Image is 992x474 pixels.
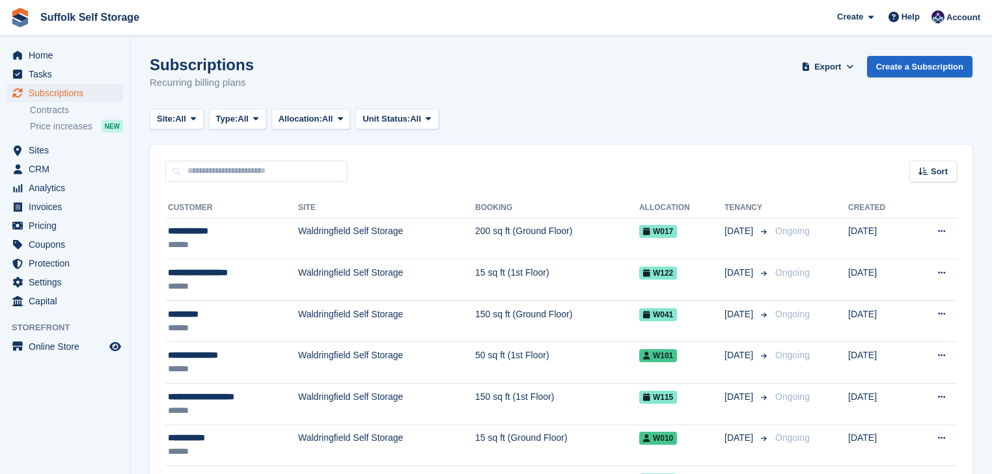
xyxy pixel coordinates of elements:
[775,226,810,236] span: Ongoing
[775,432,810,443] span: Ongoing
[724,431,756,445] span: [DATE]
[29,198,107,216] span: Invoices
[7,198,123,216] a: menu
[475,259,639,301] td: 15 sq ft (1st Floor)
[7,235,123,254] a: menu
[724,266,756,280] span: [DATE]
[30,119,123,133] a: Price increases NEW
[799,56,857,77] button: Export
[867,56,972,77] a: Create a Subscription
[724,390,756,404] span: [DATE]
[639,267,677,280] span: W122
[298,300,475,342] td: Waldringfield Self Storage
[775,350,810,360] span: Ongoing
[902,10,920,23] span: Help
[931,165,948,178] span: Sort
[29,84,107,102] span: Subscriptions
[7,141,123,159] a: menu
[157,112,175,125] span: Site:
[298,218,475,259] td: Waldringfield Self Storage
[298,259,475,301] td: Waldringfield Self Storage
[837,10,863,23] span: Create
[724,349,756,362] span: [DATE]
[29,235,107,254] span: Coupons
[7,160,123,178] a: menu
[724,308,756,321] span: [DATE]
[475,342,639,384] td: 50 sq ft (1st Floor)
[165,198,298,218] th: Customer
[7,46,123,64] a: menu
[150,56,254,73] h1: Subscriptions
[410,112,421,125] span: All
[848,198,911,218] th: Created
[475,300,639,342] td: 150 sq ft (Ground Floor)
[639,198,724,218] th: Allocation
[107,339,123,354] a: Preview store
[814,60,841,73] span: Export
[322,112,333,125] span: All
[775,267,810,278] span: Ongoing
[7,84,123,102] a: menu
[29,141,107,159] span: Sites
[7,337,123,356] a: menu
[7,273,123,291] a: menu
[775,309,810,319] span: Ongoing
[29,254,107,272] span: Protection
[298,384,475,425] td: Waldringfield Self Storage
[7,292,123,310] a: menu
[29,292,107,310] span: Capital
[29,217,107,235] span: Pricing
[639,225,677,238] span: W017
[355,109,438,130] button: Unit Status: All
[848,300,911,342] td: [DATE]
[475,218,639,259] td: 200 sq ft (Ground Floor)
[298,198,475,218] th: Site
[216,112,238,125] span: Type:
[29,46,107,64] span: Home
[238,112,249,125] span: All
[10,8,30,27] img: stora-icon-8386f47178a22dfd0bd8f6a31ec36ba5ce8667c1dd55bd0f319d3a0aa187defe.svg
[271,109,351,130] button: Allocation: All
[279,112,322,125] span: Allocation:
[30,104,123,116] a: Contracts
[848,259,911,301] td: [DATE]
[29,179,107,197] span: Analytics
[639,391,677,404] span: W115
[7,65,123,83] a: menu
[848,218,911,259] td: [DATE]
[946,11,980,24] span: Account
[639,349,677,362] span: W101
[7,254,123,272] a: menu
[29,160,107,178] span: CRM
[175,112,186,125] span: All
[7,217,123,235] a: menu
[639,308,677,321] span: W041
[848,342,911,384] td: [DATE]
[12,321,130,334] span: Storefront
[29,273,107,291] span: Settings
[29,337,107,356] span: Online Store
[848,425,911,466] td: [DATE]
[30,120,92,133] span: Price increases
[35,7,145,28] a: Suffolk Self Storage
[724,224,756,238] span: [DATE]
[298,425,475,466] td: Waldringfield Self Storage
[150,75,254,90] p: Recurring billing plans
[363,112,410,125] span: Unit Status:
[150,109,204,130] button: Site: All
[475,425,639,466] td: 15 sq ft (Ground Floor)
[775,391,810,402] span: Ongoing
[724,198,770,218] th: Tenancy
[475,384,639,425] td: 150 sq ft (1st Floor)
[209,109,266,130] button: Type: All
[298,342,475,384] td: Waldringfield Self Storage
[931,10,944,23] img: William Notcutt
[102,120,123,133] div: NEW
[639,432,677,445] span: W010
[848,384,911,425] td: [DATE]
[475,198,639,218] th: Booking
[7,179,123,197] a: menu
[29,65,107,83] span: Tasks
